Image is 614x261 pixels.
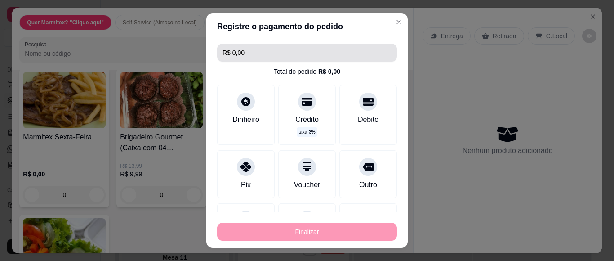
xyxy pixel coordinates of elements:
input: Ex.: hambúrguer de cordeiro [222,44,392,62]
div: Dinheiro [232,114,259,125]
div: Débito [358,114,378,125]
header: Registre o pagamento do pedido [206,13,408,40]
p: taxa [298,129,315,135]
div: Outro [359,180,377,190]
button: Close [392,15,406,29]
div: Crédito [295,114,319,125]
div: Total do pedido [274,67,340,76]
div: Pix [241,180,251,190]
span: 3 % [309,129,315,135]
div: Voucher [294,180,320,190]
div: R$ 0,00 [318,67,340,76]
